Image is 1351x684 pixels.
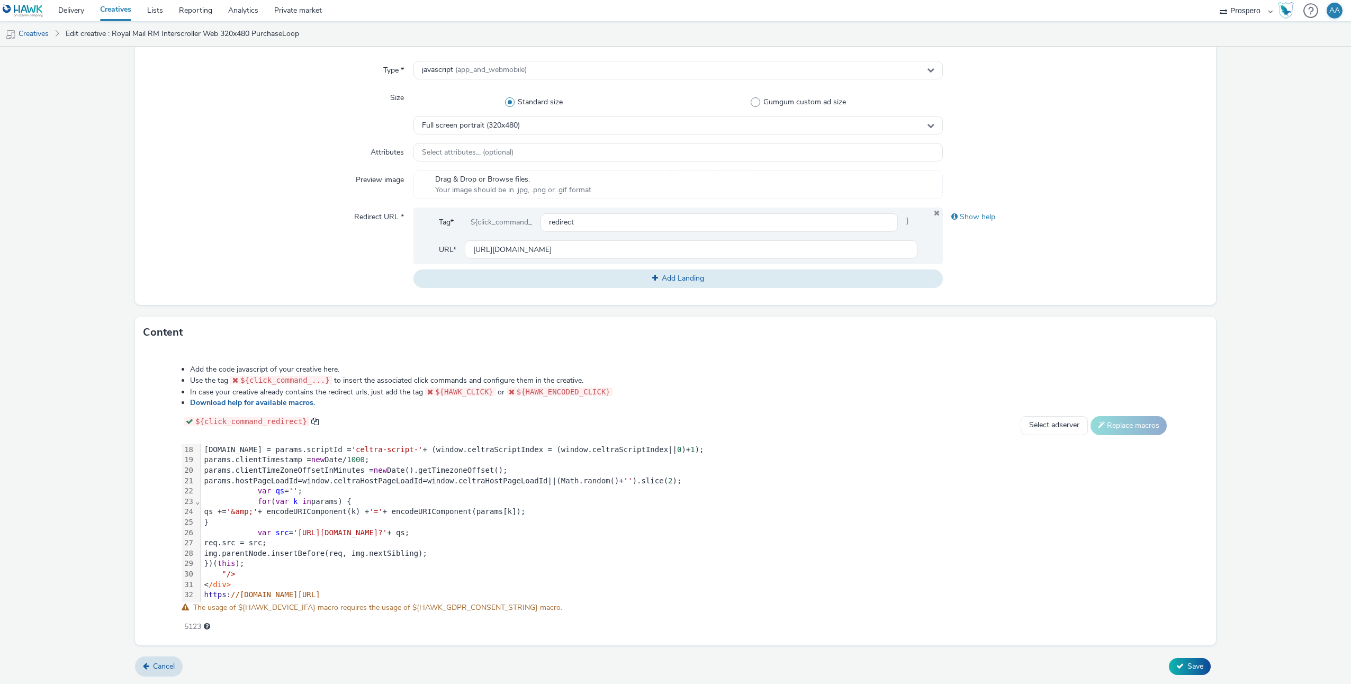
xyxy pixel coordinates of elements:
div: 21 [182,476,195,487]
span: https [204,590,226,599]
span: '=' [369,507,382,516]
span: qs [275,487,284,495]
div: Maximum recommended length: 3000 characters. [204,622,210,632]
span: ${click_command_redirect} [195,417,307,426]
span: The usage of ${HAWK_DEVICE_IFA} macro requires the usage of ${HAWK_GDPR_CONSENT_STRING} macro. [193,602,562,613]
div: 26 [182,528,195,538]
div: 25 [182,517,195,528]
a: Edit creative : Royal Mail RM Interscroller Web 320x480 PurchaseLoop [60,21,304,47]
div: 22 [182,486,195,497]
span: this [218,559,236,568]
span: in [302,497,311,506]
span: '&amp;' [227,507,258,516]
label: Size [386,88,408,103]
span: /div> [209,580,231,589]
label: Preview image [352,170,408,185]
h3: Content [143,325,183,340]
span: '' [624,476,633,485]
span: for [258,497,271,506]
span: new [311,455,325,464]
button: Save [1169,658,1211,675]
span: var [275,497,289,506]
span: "/> [222,570,235,578]
div: 27 [182,538,195,548]
li: Use the tag to insert the associated click commands and configure them in the creative. [190,375,1169,386]
span: //[DOMAIN_NAME][URL] [231,590,320,599]
span: ${HAWK_ENCODED_CLICK} [517,388,610,396]
span: Gumgum custom ad size [763,97,846,107]
img: undefined Logo [3,4,43,17]
span: javascript [422,66,527,75]
span: 0 [677,445,681,454]
span: var [258,528,271,537]
span: 1 [690,445,695,454]
span: src [275,528,289,537]
li: In case your creative already contains the redirect urls, just add the tag or [190,386,1169,398]
div: ${click_command_ [462,213,541,232]
label: Attributes [366,143,408,158]
button: Replace macros [1091,416,1167,435]
div: 28 [182,548,195,559]
div: 18 [182,445,195,455]
label: Redirect URL * [350,208,408,222]
span: Fold line [195,497,200,506]
span: copy to clipboard [311,418,319,425]
span: Full screen portrait (320x480) [422,121,520,130]
span: Select attributes... (optional) [422,148,514,157]
span: k [293,497,298,506]
span: 1000 [347,455,365,464]
div: 30 [182,569,195,580]
div: 23 [182,497,195,507]
span: 2 [668,476,672,485]
div: 32 [182,590,195,600]
span: Standard size [518,97,563,107]
span: '' [289,487,298,495]
span: 5123 [184,622,201,632]
span: new [374,466,387,474]
div: 24 [182,507,195,517]
span: } [898,213,917,232]
span: 'celtra-script-' [352,445,423,454]
img: mobile [5,29,16,40]
a: Hawk Academy [1278,2,1298,19]
span: '[URL][DOMAIN_NAME]?' [293,528,387,537]
span: ${HAWK_CLICK} [435,388,493,396]
div: 20 [182,465,195,476]
div: 19 [182,455,195,465]
div: 29 [182,559,195,569]
label: Type * [379,61,408,76]
span: ${click_command_...} [240,376,330,384]
img: Hawk Academy [1278,2,1294,19]
span: Cancel [153,661,175,671]
span: Your image should be in .jpg, .png or .gif format [435,185,591,195]
div: Show help [943,208,1208,227]
a: Download help for available macros. [190,398,319,408]
span: var [258,487,271,495]
button: Add Landing [413,269,943,287]
div: 31 [182,580,195,590]
li: Add the code javascript of your creative here. [190,364,1169,375]
a: Cancel [135,656,183,677]
span: Save [1187,661,1203,671]
span: Add Landing [662,273,704,283]
div: AA [1329,3,1340,19]
span: (app_and_webmobile) [455,65,527,75]
span: Drag & Drop or Browse files. [435,174,591,185]
input: url... [465,240,917,259]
